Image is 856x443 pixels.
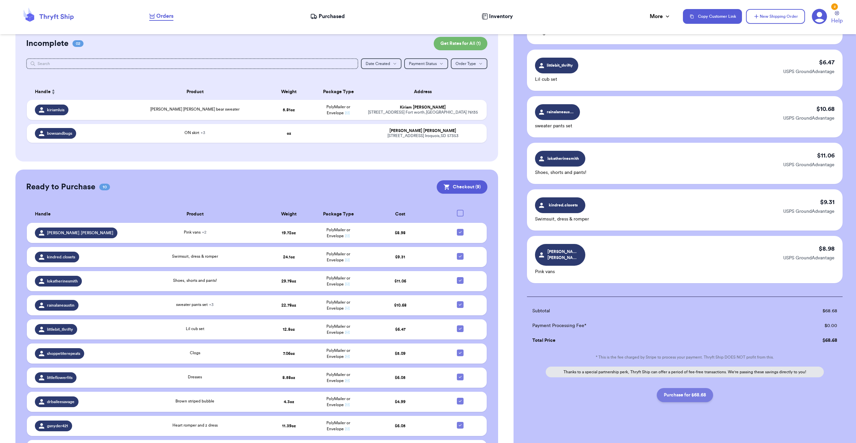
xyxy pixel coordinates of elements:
span: bowsandbugs [47,131,72,136]
p: USPS GroundAdvantage [783,162,835,168]
span: Dresses [188,375,202,379]
button: Get Rates for All (1) [434,37,487,50]
strong: 8.58 oz [282,376,295,380]
button: Date Created [361,58,402,69]
span: kindred.closets [47,254,75,260]
span: PolyMailer or Envelope ✉️ [326,373,350,383]
strong: 19.72 oz [282,231,296,235]
strong: 5.81 oz [283,108,295,112]
p: $ 10.68 [816,104,835,114]
div: [STREET_ADDRESS] Fort worth , [GEOGRAPHIC_DATA] 76135 [367,110,479,115]
span: Purchased [319,12,345,20]
strong: 24.1 oz [283,255,295,259]
p: sweater pants set [535,123,580,129]
a: Purchased [310,12,345,20]
th: Cost [363,206,437,223]
button: Sort ascending [51,88,56,96]
span: Handle [35,211,51,218]
input: Search [26,58,358,69]
div: 2 [831,3,838,10]
span: PolyMailer or Envelope ✉️ [326,228,350,238]
span: Clogs [190,351,200,355]
span: $ 9.31 [395,255,405,259]
p: USPS GroundAdvantage [783,115,835,122]
strong: 12.8 oz [283,327,295,331]
span: $ 5.09 [395,352,406,356]
th: Product [126,206,264,223]
span: PolyMailer or Envelope ✉️ [326,105,350,115]
div: [PERSON_NAME] [PERSON_NAME] [367,128,479,133]
a: Orders [149,12,173,21]
td: $ 68.68 [753,304,843,318]
span: littlebit_thrifty [547,62,573,68]
p: $ 8.98 [819,244,835,253]
p: $ 11.06 [817,151,835,160]
span: $ 6.05 [395,424,406,428]
span: PolyMailer or Envelope ✉️ [326,300,350,310]
td: Subtotal [527,304,753,318]
span: Date Created [366,62,390,66]
span: kiriamluis [47,107,64,113]
h2: Ready to Purchase [26,182,95,192]
span: lokatherinesmith [47,278,78,284]
p: Thanks to a special partnership perk, Thryft Ship can offer a period of fee-free transactions. We... [546,367,824,377]
span: Shoes, shorts and pants! [173,278,217,282]
button: Checkout (9) [437,180,487,194]
button: Order Type [451,58,487,69]
span: Pink vans [184,230,206,234]
span: + 3 [201,131,205,135]
span: 10 [99,184,110,190]
span: Help [831,17,843,25]
span: shoppetiterepeats [47,351,80,356]
span: [PERSON_NAME].[PERSON_NAME] [547,249,579,261]
span: $ 10.68 [394,303,407,307]
span: PolyMailer or Envelope ✉️ [326,397,350,407]
span: littleflowerfits [47,375,72,380]
span: rainalaneaustin [47,303,74,308]
span: $ 4.99 [395,400,406,404]
div: Kiriam [PERSON_NAME] [367,105,479,110]
strong: oz [287,131,291,135]
span: Brown striped bubble [175,399,214,403]
span: PolyMailer or Envelope ✉️ [326,276,350,286]
span: gsnyder421 [47,423,68,429]
p: $ 9.31 [820,197,835,207]
button: Payment Status [404,58,448,69]
th: Product [126,84,264,100]
p: USPS GroundAdvantage [783,255,835,261]
th: Weight [264,206,314,223]
span: $ 6.47 [395,327,406,331]
span: $ 11.06 [394,279,406,283]
span: Lil cub set [186,327,204,331]
td: Payment Processing Fee* [527,318,753,333]
td: $ 0.00 [753,318,843,333]
p: USPS GroundAdvantage [783,208,835,215]
th: Package Type [314,206,363,223]
td: Total Price [527,333,753,348]
button: New Shipping Order [746,9,805,24]
span: sweater pants set [176,303,214,307]
span: Order Type [456,62,476,66]
p: Lil cub set [535,76,578,83]
p: Swimsuit, dress & romper [535,216,589,223]
th: Weight [264,84,314,100]
span: Heart romper and z dress [172,423,218,427]
span: PolyMailer or Envelope ✉️ [326,324,350,334]
a: 2 [812,9,827,24]
span: littlebit_thrifty [47,327,73,332]
span: Inventory [489,12,513,20]
span: drbaileesavage [47,399,74,404]
span: + 3 [209,303,214,307]
span: 02 [72,40,84,47]
span: kindred.closets [547,202,579,208]
span: PolyMailer or Envelope ✉️ [326,252,350,262]
p: Shoes, shorts and pants! [535,169,586,176]
th: Address [363,84,487,100]
p: * This is the fee charged by Stripe to process your payment. Thryft Ship DOES NOT profit from this. [527,355,843,360]
span: Payment Status [409,62,437,66]
span: Swimsuit, dress & romper [172,254,218,258]
span: lokatherinesmith [547,155,579,162]
strong: 4.3 oz [284,400,294,404]
div: [STREET_ADDRESS] Iroquois , SD 57353 [367,133,479,138]
span: [PERSON_NAME] [PERSON_NAME] bear sweater [150,107,239,111]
